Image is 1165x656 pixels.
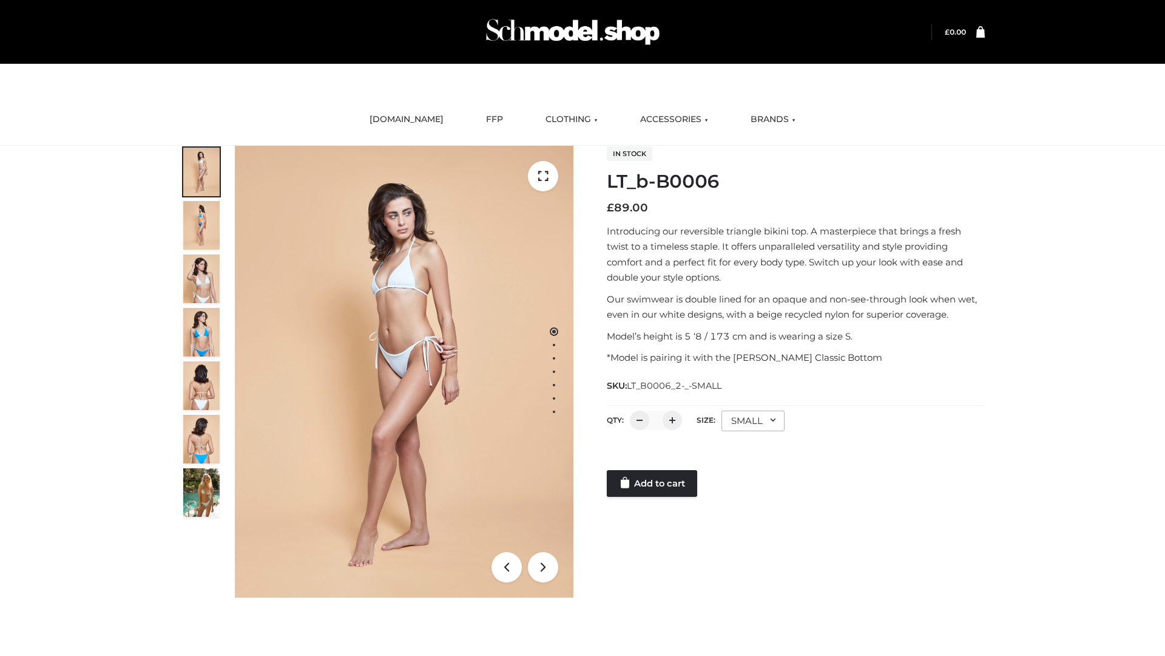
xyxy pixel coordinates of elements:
[607,470,697,497] a: Add to cart
[607,171,985,193] h1: LT_b-B0006
[607,224,985,285] p: Introducing our reversible triangle bikini top. A masterpiece that brings a fresh twist to a time...
[183,255,220,303] img: ArielClassicBikiniTop_CloudNine_AzureSky_OW114ECO_3-scaled.jpg
[607,329,985,344] p: Model’s height is 5 ‘8 / 173 cm and is wearing a size S.
[360,106,453,133] a: [DOMAIN_NAME]
[183,308,220,357] img: ArielClassicBikiniTop_CloudNine_AzureSky_OW114ECO_4-scaled.jpg
[607,350,985,366] p: *Model is pairing it with the [PERSON_NAME] Classic Bottom
[631,106,717,133] a: ACCESSORIES
[183,468,220,517] img: Arieltop_CloudNine_AzureSky2.jpg
[741,106,805,133] a: BRANDS
[945,27,966,36] bdi: 0.00
[482,8,664,56] img: Schmodel Admin 964
[607,201,614,214] span: £
[697,415,715,425] label: Size:
[183,415,220,463] img: ArielClassicBikiniTop_CloudNine_AzureSky_OW114ECO_8-scaled.jpg
[235,146,573,598] img: ArielClassicBikiniTop_CloudNine_AzureSky_OW114ECO_1
[183,148,220,196] img: ArielClassicBikiniTop_CloudNine_AzureSky_OW114ECO_1-scaled.jpg
[945,27,966,36] a: £0.00
[607,415,624,425] label: QTY:
[477,106,512,133] a: FFP
[607,146,652,161] span: In stock
[183,361,220,410] img: ArielClassicBikiniTop_CloudNine_AzureSky_OW114ECO_7-scaled.jpg
[183,201,220,250] img: ArielClassicBikiniTop_CloudNine_AzureSky_OW114ECO_2-scaled.jpg
[536,106,607,133] a: CLOTHING
[627,380,721,391] span: LT_B0006_2-_-SMALL
[607,292,985,323] p: Our swimwear is double lined for an opaque and non-see-through look when wet, even in our white d...
[607,201,648,214] bdi: 89.00
[721,411,785,431] div: SMALL
[945,27,950,36] span: £
[607,378,723,393] span: SKU:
